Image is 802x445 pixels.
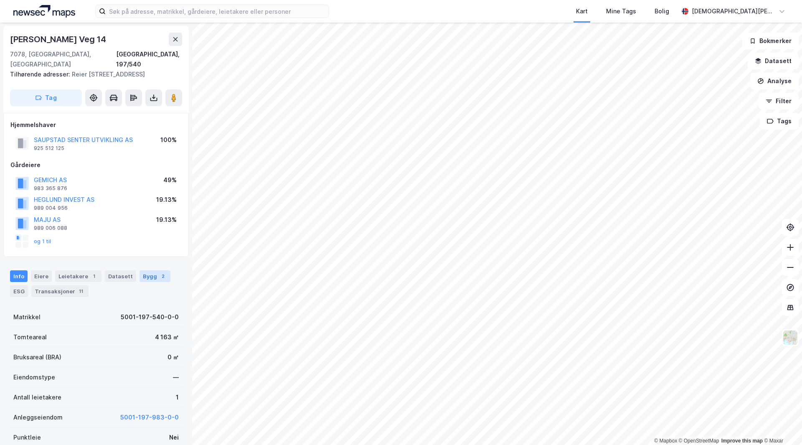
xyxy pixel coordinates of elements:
[159,272,167,280] div: 2
[173,372,179,382] div: —
[105,270,136,282] div: Datasett
[10,33,108,46] div: [PERSON_NAME] Veg 14
[116,49,182,69] div: [GEOGRAPHIC_DATA], 197/540
[168,352,179,362] div: 0 ㎡
[759,93,799,109] button: Filter
[679,438,719,444] a: OpenStreetMap
[721,438,763,444] a: Improve this map
[13,432,41,442] div: Punktleie
[77,287,85,295] div: 11
[156,195,177,205] div: 19.13%
[13,392,61,402] div: Antall leietakere
[34,205,68,211] div: 989 004 956
[140,270,170,282] div: Bygg
[31,270,52,282] div: Eiere
[606,6,636,16] div: Mine Tags
[155,332,179,342] div: 4 163 ㎡
[10,285,28,297] div: ESG
[106,5,329,18] input: Søk på adresse, matrikkel, gårdeiere, leietakere eller personer
[55,270,102,282] div: Leietakere
[760,113,799,130] button: Tags
[13,372,55,382] div: Eiendomstype
[748,53,799,69] button: Datasett
[160,135,177,145] div: 100%
[13,312,41,322] div: Matrikkel
[10,89,82,106] button: Tag
[10,270,28,282] div: Info
[10,160,182,170] div: Gårdeiere
[13,412,63,422] div: Anleggseiendom
[10,69,175,79] div: Reier [STREET_ADDRESS]
[760,405,802,445] iframe: Chat Widget
[782,330,798,346] img: Z
[13,332,47,342] div: Tomteareal
[34,145,64,152] div: 925 512 125
[176,392,179,402] div: 1
[654,438,677,444] a: Mapbox
[120,412,179,422] button: 5001-197-983-0-0
[169,432,179,442] div: Nei
[121,312,179,322] div: 5001-197-540-0-0
[34,185,67,192] div: 983 365 876
[163,175,177,185] div: 49%
[10,49,116,69] div: 7078, [GEOGRAPHIC_DATA], [GEOGRAPHIC_DATA]
[13,352,61,362] div: Bruksareal (BRA)
[576,6,588,16] div: Kart
[156,215,177,225] div: 19.13%
[692,6,775,16] div: [DEMOGRAPHIC_DATA][PERSON_NAME]
[655,6,669,16] div: Bolig
[31,285,89,297] div: Transaksjoner
[10,71,72,78] span: Tilhørende adresser:
[90,272,98,280] div: 1
[13,5,75,18] img: logo.a4113a55bc3d86da70a041830d287a7e.svg
[742,33,799,49] button: Bokmerker
[10,120,182,130] div: Hjemmelshaver
[750,73,799,89] button: Analyse
[34,225,67,231] div: 989 006 088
